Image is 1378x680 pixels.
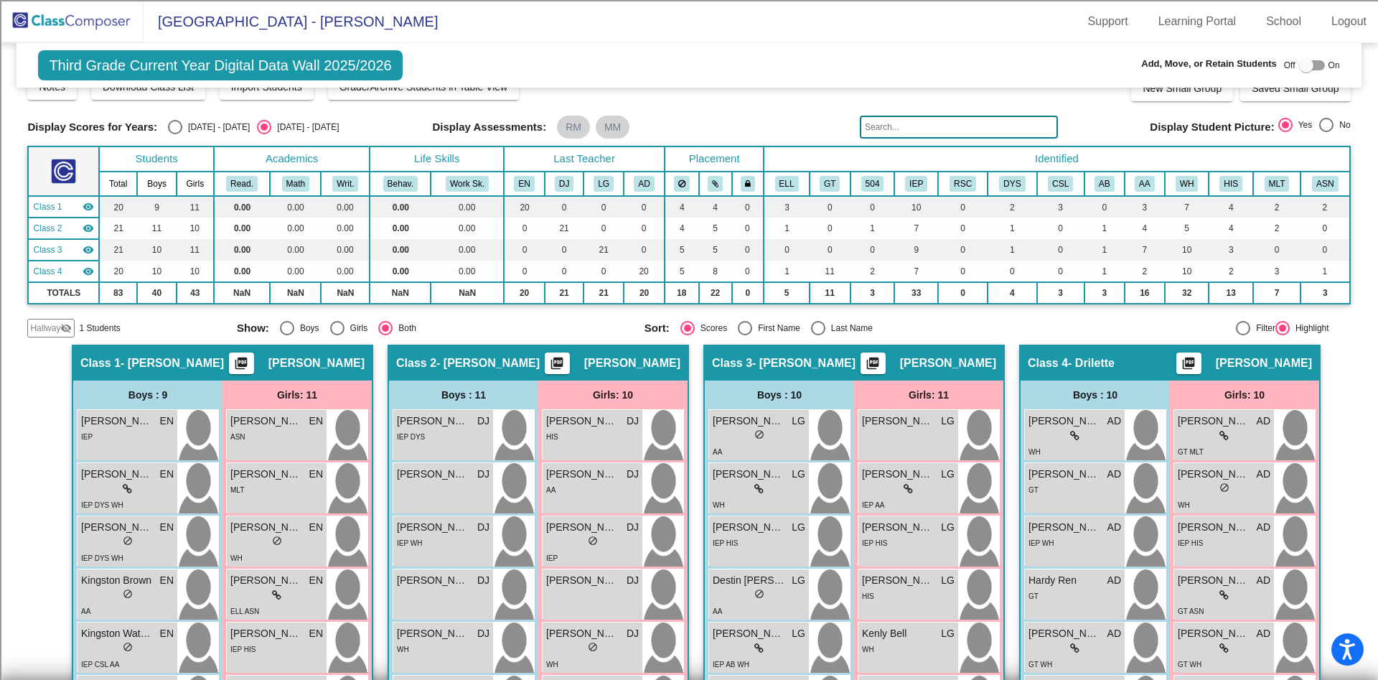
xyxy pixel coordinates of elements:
[645,321,1041,335] mat-radio-group: Select an option
[905,176,927,192] button: IEP
[810,282,850,304] td: 11
[665,172,698,196] th: Keep away students
[665,146,764,172] th: Placement
[1150,121,1274,134] span: Display Student Picture:
[988,172,1036,196] th: Dyslexia
[1209,239,1253,261] td: 3
[1300,172,1349,196] th: Asian
[1084,196,1125,218] td: 0
[1165,218,1209,239] td: 5
[764,282,810,304] td: 5
[370,282,431,304] td: NaN
[6,122,1372,135] div: Rename Outline
[1048,176,1073,192] button: CSL
[545,218,583,239] td: 21
[624,218,665,239] td: 0
[137,218,177,239] td: 11
[645,322,670,335] span: Sort:
[6,409,1372,421] div: SAVE
[432,121,546,134] span: Display Assessments:
[436,356,540,371] span: - [PERSON_NAME]
[712,356,752,371] span: Class 3
[214,282,271,304] td: NaN
[28,196,99,218] td: Eliza Novosad - Novosad
[6,434,1372,447] div: WEBSITE
[1253,261,1300,282] td: 3
[705,381,854,409] div: Boys : 10
[820,176,840,192] button: GT
[1216,356,1312,371] span: [PERSON_NAME]
[137,172,177,196] th: Boys
[6,83,1372,96] div: Rename
[83,223,94,234] mat-icon: visibility
[1176,176,1199,192] button: WH
[583,239,624,261] td: 21
[624,282,665,304] td: 20
[6,447,1372,460] div: JOURNAL
[121,356,224,371] span: - [PERSON_NAME]
[1290,322,1329,335] div: Highlight
[370,239,431,261] td: 0.00
[6,135,1372,148] div: Download
[624,261,665,282] td: 20
[6,161,1372,174] div: Add Outline Template
[168,120,339,134] mat-radio-group: Select an option
[6,370,1372,383] div: CANCEL
[1209,261,1253,282] td: 2
[1300,218,1349,239] td: 0
[1125,196,1165,218] td: 3
[850,261,895,282] td: 2
[431,196,504,218] td: 0.00
[894,239,938,261] td: 9
[393,322,416,335] div: Both
[938,196,988,218] td: 0
[6,174,1372,187] div: Search for Source
[695,322,727,335] div: Scores
[538,381,688,409] div: Girls: 10
[810,196,850,218] td: 0
[1253,196,1300,218] td: 2
[33,222,62,235] span: Class 2
[1037,282,1084,304] td: 3
[1209,218,1253,239] td: 4
[699,218,732,239] td: 5
[282,176,309,192] button: Math
[938,218,988,239] td: 0
[33,243,62,256] span: Class 3
[6,187,1372,200] div: Journal
[396,356,436,371] span: Class 2
[6,292,1372,305] div: ???
[6,70,1372,83] div: Sign out
[665,261,698,282] td: 5
[99,172,137,196] th: Total
[1165,282,1209,304] td: 32
[764,261,810,282] td: 1
[504,196,545,218] td: 20
[810,218,850,239] td: 0
[99,196,137,218] td: 20
[1312,176,1338,192] button: ASN
[28,282,99,304] td: TOTALS
[321,196,370,218] td: 0.00
[810,172,850,196] th: Gifted and Talented
[545,353,570,374] button: Print Students Details
[555,176,573,192] button: DJ
[1209,282,1253,304] td: 13
[665,196,698,218] td: 4
[6,251,1372,264] div: TODO: put dlg title
[900,356,996,371] span: [PERSON_NAME]
[764,218,810,239] td: 1
[99,282,137,304] td: 83
[73,381,222,409] div: Boys : 9
[6,148,1372,161] div: Print
[504,218,545,239] td: 0
[99,239,137,261] td: 21
[825,322,873,335] div: Last Name
[1334,118,1350,131] div: No
[864,356,881,376] mat-icon: picture_as_pdf
[1293,118,1313,131] div: Yes
[370,218,431,239] td: 0.00
[214,261,271,282] td: 0.00
[137,196,177,218] td: 9
[237,322,269,335] span: Show:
